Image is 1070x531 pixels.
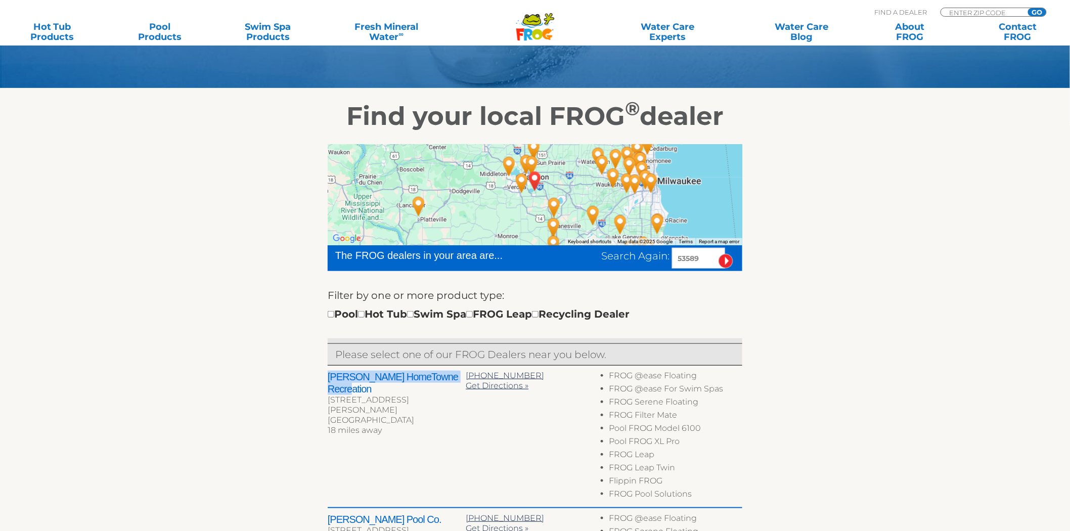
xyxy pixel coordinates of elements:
div: Rockford Pool & Spa - 42 miles away. [542,241,565,269]
a: PoolProducts [118,22,202,42]
div: Fieldstone Pools & Spas - 37 miles away. [587,144,610,171]
div: Bachmann Pools & Spas - 10 miles away. [515,151,538,178]
div: Farwell Pools & Construction, Inc. - 9 miles away. [520,152,544,179]
li: FROG @ease Floating [609,371,742,384]
div: [STREET_ADDRESS][PERSON_NAME] [328,395,466,415]
div: Patio Pleasures Pools & Spas - Sun Prairie - 17 miles away. [522,136,546,163]
a: [PHONE_NUMBER] [466,513,544,523]
div: Aqua Fun Pools & Spas - Big Bend - 51 miles away. [615,169,639,197]
div: Meier's Outdoor World - 65 miles away. [619,236,642,263]
div: STOUGHTON, WI 53589 [523,167,547,195]
div: Heartland Pool & Spa - 46 miles away. [604,145,628,172]
li: Flippin FROG [609,476,742,489]
div: Poolside LLC - 43 miles away. [602,164,625,192]
div: Leslie's Poolmart Inc # 1088 - 59 miles away. [629,148,652,175]
a: [PHONE_NUMBER] [466,371,544,380]
button: Keyboard shortcuts [568,238,611,245]
sup: ® [625,97,640,120]
li: FROG @ease For Swim Spas [609,384,742,397]
li: FROG Leap [609,450,742,463]
div: Hansen's Pool & Spa Inc - 71 miles away. [646,209,670,237]
div: Lake Geneva Pool and Spa - 53 miles away. [609,211,632,238]
div: Swimming Pool Services, Inc. - 53 miles away. [618,153,641,180]
input: GO [1028,8,1046,16]
li: FROG @ease Floating [609,513,742,526]
a: AboutFROG [868,22,952,42]
div: Nelson's HomeTowne Recreation - 18 miles away. [543,194,566,221]
div: Allied Pools - 59 miles away. [631,157,654,185]
div: Wolter Pool Co. - 28 miles away. [542,214,565,241]
input: Submit [719,254,733,269]
div: Bachmann's Pools Spas & Sauna's - 58 miles away. [627,148,650,175]
div: The Great Escape - Rockford - 44 miles away. [546,244,569,272]
div: Leisure Pools and Spas - 59 miles away. [629,148,652,175]
div: [GEOGRAPHIC_DATA] [328,415,466,425]
p: Please select one of our FROG Dealers near you below. [335,346,735,363]
a: Fresh MineralWater∞ [334,22,439,42]
sup: ∞ [399,30,404,38]
div: Poolside Pros - 43 miles away. [541,244,564,272]
div: The FROG dealers in your area are... [335,248,539,263]
div: Aqua Pool & Spa Pros Co - 70 miles away. [632,233,655,260]
li: FROG Leap Twin [609,463,742,476]
div: Baker Pool & Fitness - 64 miles away. [640,169,663,197]
a: Hot TubProducts [10,22,94,42]
input: Zip Code Form [949,8,1017,17]
div: Absolute Water Spas and Pools - 37 miles away. [542,232,565,259]
a: Get Directions » [466,381,528,390]
a: ContactFROG [976,22,1060,42]
h2: [PERSON_NAME] HomeTowne Recreation [328,371,466,395]
h2: Find your local FROG dealer [224,101,846,131]
span: Map data ©2025 Google [617,239,673,244]
a: Swim SpaProducts [226,22,310,42]
div: Pool Hot Tub Swim Spa FROG Leap Recycling Dealer [328,306,630,322]
h2: [PERSON_NAME] Pool Co. [328,513,466,525]
li: Pool FROG Model 6100 [609,423,742,436]
div: Leslie's Poolmart Inc # 1087 - 61 miles away. [634,166,657,193]
div: Sonco Pool and Spas Inc - Machesney Park - 42 miles away. [541,242,564,269]
p: Find A Dealer [875,8,927,17]
div: WI Pool & Spa - 55 miles away. [623,170,647,198]
div: Brinkman Fiberglass Pools - 38 miles away. [591,151,614,179]
a: Water CareExperts [600,22,736,42]
div: Recreational Concepts Inc - 7 miles away. [510,169,533,197]
span: 18 miles away [328,425,382,435]
li: FROG Filter Mate [609,410,742,423]
div: The Great Escape - Gurnee - 73 miles away. [637,236,660,263]
li: Pool FROG XL Pro [609,436,742,450]
img: Google [330,232,364,245]
a: Report a map error [699,239,739,244]
a: Open this area in Google Maps (opens a new window) [330,232,364,245]
div: Bullfrog Spas Factory Store - Gurnee - 73 miles away. [637,236,660,263]
div: Doheny's Water Warehouse - Kenosha - 72 miles away. [646,210,669,238]
label: Filter by one or more product type: [328,287,504,303]
div: Splashtime Pools and Spas - 37 miles away. [582,202,605,229]
div: Mast Water Technology - Platteville - 65 miles away. [407,193,430,220]
a: Terms (opens in new tab) [679,239,693,244]
span: Search Again: [601,250,670,262]
a: Water CareBlog [760,22,844,42]
div: Patio Pleasures Pools & Spas - Madison - 16 miles away. [498,153,521,180]
li: FROG Pool Solutions [609,489,742,502]
li: FROG Serene Floating [609,397,742,410]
